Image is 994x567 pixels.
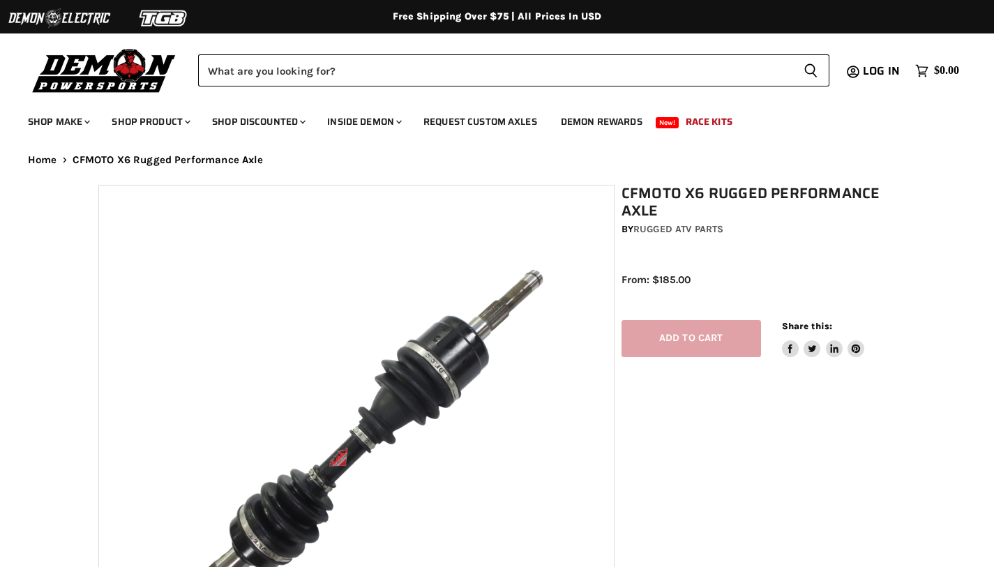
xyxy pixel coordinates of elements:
[622,222,903,237] div: by
[28,45,181,95] img: Demon Powersports
[317,107,410,136] a: Inside Demon
[198,54,792,86] input: Search
[28,154,57,166] a: Home
[934,64,959,77] span: $0.00
[782,320,865,357] aside: Share this:
[550,107,653,136] a: Demon Rewards
[622,273,691,286] span: From: $185.00
[675,107,743,136] a: Race Kits
[73,154,264,166] span: CFMOTO X6 Rugged Performance Axle
[17,107,98,136] a: Shop Make
[782,321,832,331] span: Share this:
[857,65,908,77] a: Log in
[792,54,829,86] button: Search
[101,107,199,136] a: Shop Product
[7,5,112,31] img: Demon Electric Logo 2
[413,107,548,136] a: Request Custom Axles
[863,62,900,80] span: Log in
[908,61,966,81] a: $0.00
[202,107,314,136] a: Shop Discounted
[17,102,956,136] ul: Main menu
[656,117,679,128] span: New!
[633,223,723,235] a: Rugged ATV Parts
[112,5,216,31] img: TGB Logo 2
[622,185,903,220] h1: CFMOTO X6 Rugged Performance Axle
[198,54,829,86] form: Product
